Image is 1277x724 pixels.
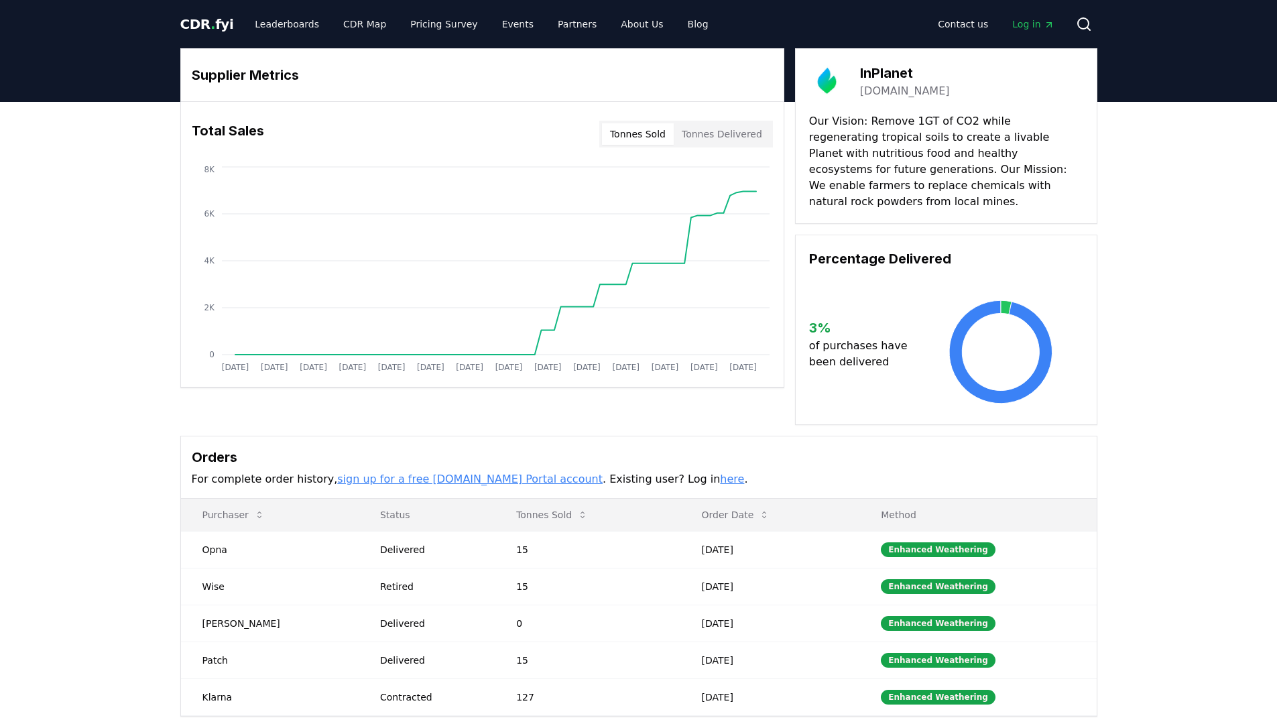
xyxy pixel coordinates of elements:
[495,568,680,605] td: 15
[720,473,744,485] a: here
[881,653,995,668] div: Enhanced Weathering
[881,542,995,557] div: Enhanced Weathering
[534,363,561,372] tspan: [DATE]
[192,447,1086,467] h3: Orders
[495,642,680,678] td: 15
[180,16,234,32] span: CDR fyi
[927,12,999,36] a: Contact us
[456,363,483,372] tspan: [DATE]
[400,12,488,36] a: Pricing Survey
[181,531,359,568] td: Opna
[180,15,234,34] a: CDR.fyi
[495,678,680,715] td: 127
[881,690,995,705] div: Enhanced Weathering
[417,363,444,372] tspan: [DATE]
[809,249,1083,269] h3: Percentage Delivered
[612,363,640,372] tspan: [DATE]
[691,501,781,528] button: Order Date
[573,363,601,372] tspan: [DATE]
[860,83,950,99] a: [DOMAIN_NAME]
[181,605,359,642] td: [PERSON_NAME]
[680,605,860,642] td: [DATE]
[380,690,484,704] div: Contracted
[491,12,544,36] a: Events
[881,579,995,594] div: Enhanced Weathering
[181,568,359,605] td: Wise
[210,16,215,32] span: .
[380,543,484,556] div: Delivered
[809,113,1083,210] p: Our Vision: Remove 1GT of CO2 while regenerating tropical soils to create a livable Planet with n...
[300,363,327,372] tspan: [DATE]
[192,501,276,528] button: Purchaser
[651,363,678,372] tspan: [DATE]
[192,65,773,85] h3: Supplier Metrics
[339,363,366,372] tspan: [DATE]
[505,501,599,528] button: Tonnes Sold
[809,62,847,100] img: InPlanet-logo
[680,678,860,715] td: [DATE]
[332,12,397,36] a: CDR Map
[380,617,484,630] div: Delivered
[881,616,995,631] div: Enhanced Weathering
[204,256,215,265] tspan: 4K
[337,473,603,485] a: sign up for a free [DOMAIN_NAME] Portal account
[204,303,215,312] tspan: 2K
[602,123,674,145] button: Tonnes Sold
[680,531,860,568] td: [DATE]
[680,568,860,605] td: [DATE]
[495,363,522,372] tspan: [DATE]
[495,605,680,642] td: 0
[729,363,757,372] tspan: [DATE]
[377,363,405,372] tspan: [DATE]
[380,580,484,593] div: Retired
[181,678,359,715] td: Klarna
[860,63,950,83] h3: InPlanet
[244,12,719,36] nav: Main
[192,121,264,147] h3: Total Sales
[244,12,330,36] a: Leaderboards
[680,642,860,678] td: [DATE]
[674,123,770,145] button: Tonnes Delivered
[181,642,359,678] td: Patch
[690,363,718,372] tspan: [DATE]
[809,338,918,370] p: of purchases have been delivered
[1001,12,1065,36] a: Log in
[927,12,1065,36] nav: Main
[610,12,674,36] a: About Us
[192,471,1086,487] p: For complete order history, . Existing user? Log in .
[380,654,484,667] div: Delivered
[677,12,719,36] a: Blog
[369,508,484,522] p: Status
[260,363,288,372] tspan: [DATE]
[547,12,607,36] a: Partners
[204,165,215,174] tspan: 8K
[1012,17,1054,31] span: Log in
[495,531,680,568] td: 15
[209,350,215,359] tspan: 0
[809,318,918,338] h3: 3 %
[870,508,1085,522] p: Method
[221,363,249,372] tspan: [DATE]
[204,209,215,219] tspan: 6K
